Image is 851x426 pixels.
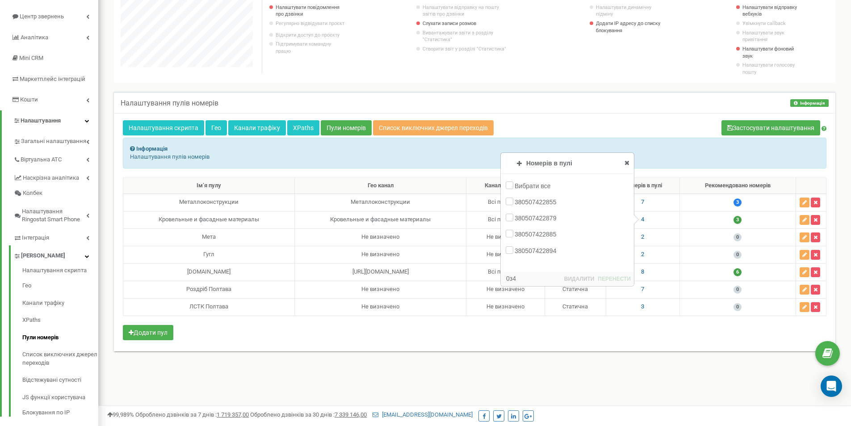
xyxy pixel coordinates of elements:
span: Mini CRM [19,55,43,61]
label: 380507422855 [515,198,558,207]
a: Налаштувати звук привітання [742,30,800,43]
button: ВИДАЛИТИ [563,274,595,284]
div: Мета [127,233,291,241]
td: Не визначено [295,281,466,298]
a: Налаштування [2,110,98,131]
td: Не визначено [295,228,466,246]
span: 0 [734,233,742,241]
p: Налаштування пулів номерів [130,153,819,161]
span: 7 [641,198,644,205]
span: Аналiтика [21,34,48,41]
label: 380507422894 [515,246,558,255]
a: Налаштувати фоновий звук [742,46,800,59]
a: Додати IP адресу до списку блокування [596,20,665,34]
div: Гугл [127,250,291,259]
span: 0 [734,303,742,311]
span: 3 [641,303,644,310]
span: Інтеграція [22,234,49,242]
span: Загальні налаштування [21,137,86,146]
a: Інтеграція [13,228,98,246]
a: Загальні налаштування [13,131,98,149]
a: Налаштувати динамічну підміну [596,4,665,18]
a: Наскрізна аналітика [13,168,98,186]
th: Канали трафіку [466,178,545,194]
div: ЛСТК Полтава [127,303,291,311]
span: 0 [506,275,510,282]
a: Список виключних джерел переходів [373,120,494,135]
td: Статична [545,281,606,298]
a: XPaths [287,120,319,135]
a: Блокування по IP [22,406,98,417]
button: ПЕРЕНЕСТИ [597,274,632,284]
span: Оброблено дзвінків за 30 днів : [250,411,367,418]
span: 99,989% [107,411,134,418]
span: 2 [641,233,644,240]
td: [URL][DOMAIN_NAME] [295,263,466,281]
button: Додати пул [123,325,173,340]
span: [PERSON_NAME] [21,252,65,260]
span: 0 [734,286,742,294]
th: Рекомендовано номерів [679,178,796,194]
a: Налаштування скрипта [123,120,204,135]
span: Колбек [23,189,42,198]
td: Всі переходи [466,263,545,281]
label: Вибрати все [515,181,553,190]
span: Налаштування [21,117,61,124]
a: Канали трафіку [228,120,286,135]
a: [EMAIL_ADDRESS][DOMAIN_NAME] [373,411,473,418]
a: Увімкнути callback [742,20,800,27]
a: Слухати записи розмов [423,20,511,27]
a: Гео [205,120,227,135]
td: Не визначено [466,298,545,316]
a: Вивантажувати звіти з розділу "Статистика" [423,30,511,43]
a: Налаштувати відправку на пошту звітів про дзвінки [423,4,511,18]
label: 380507422879 [515,214,558,223]
a: Віртуальна АТС [13,149,98,168]
span: 4 [512,275,516,282]
span: 4 [641,216,644,223]
p: Підтримувати командну працю [276,41,345,55]
div: з [503,274,516,283]
span: Наскрізна аналітика [23,174,79,182]
u: 7 339 146,00 [335,411,367,418]
th: Номерів в пулі [606,178,679,194]
a: Гео [22,277,98,295]
span: 0 [734,251,742,259]
a: XPaths [22,312,98,329]
div: Роздріб Полтава [127,285,291,294]
button: Застосувати налаштування [721,120,820,135]
span: Оброблено дзвінків за 7 днів : [135,411,249,418]
u: 1 719 357,00 [217,411,249,418]
strong: Інформація [136,145,168,152]
span: Віртуальна АТС [21,156,62,164]
td: Металлоконструкции [295,194,466,211]
span: Маркетплейс інтеграцій [20,76,85,82]
td: Всі переходи [466,194,545,211]
span: 3 [734,216,742,224]
span: 6 [734,268,742,276]
button: Інформація [790,99,829,107]
td: Не визначено [295,246,466,263]
th: Ім‘я пулу [123,178,295,194]
h5: Налаштування пулів номерів [121,99,218,107]
a: Відкрити доступ до проєкту [276,32,345,39]
span: 8 [641,268,644,275]
label: 380507422885 [515,230,558,239]
a: Список виключних джерел переходів [22,346,98,371]
span: 2 [641,251,644,257]
a: JS функції користувача [22,389,98,406]
div: Open Intercom Messenger [821,375,842,397]
td: Не визначено [466,281,545,298]
a: Налаштувати відправку вебхуків [742,4,800,18]
a: Пули номерів [22,329,98,346]
span: Налаштування Ringostat Smart Phone [22,207,86,224]
td: Не визначено [466,246,545,263]
span: 3 [734,198,742,207]
a: Налаштувати голосову пошту [742,62,800,76]
span: Номерів в пулі [526,160,572,167]
p: Регулярно відвідувати проєкт [276,20,345,27]
a: [PERSON_NAME] [13,245,98,264]
span: Центр звернень [20,13,64,20]
span: Кошти [20,96,38,103]
th: Гео канал [295,178,466,194]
